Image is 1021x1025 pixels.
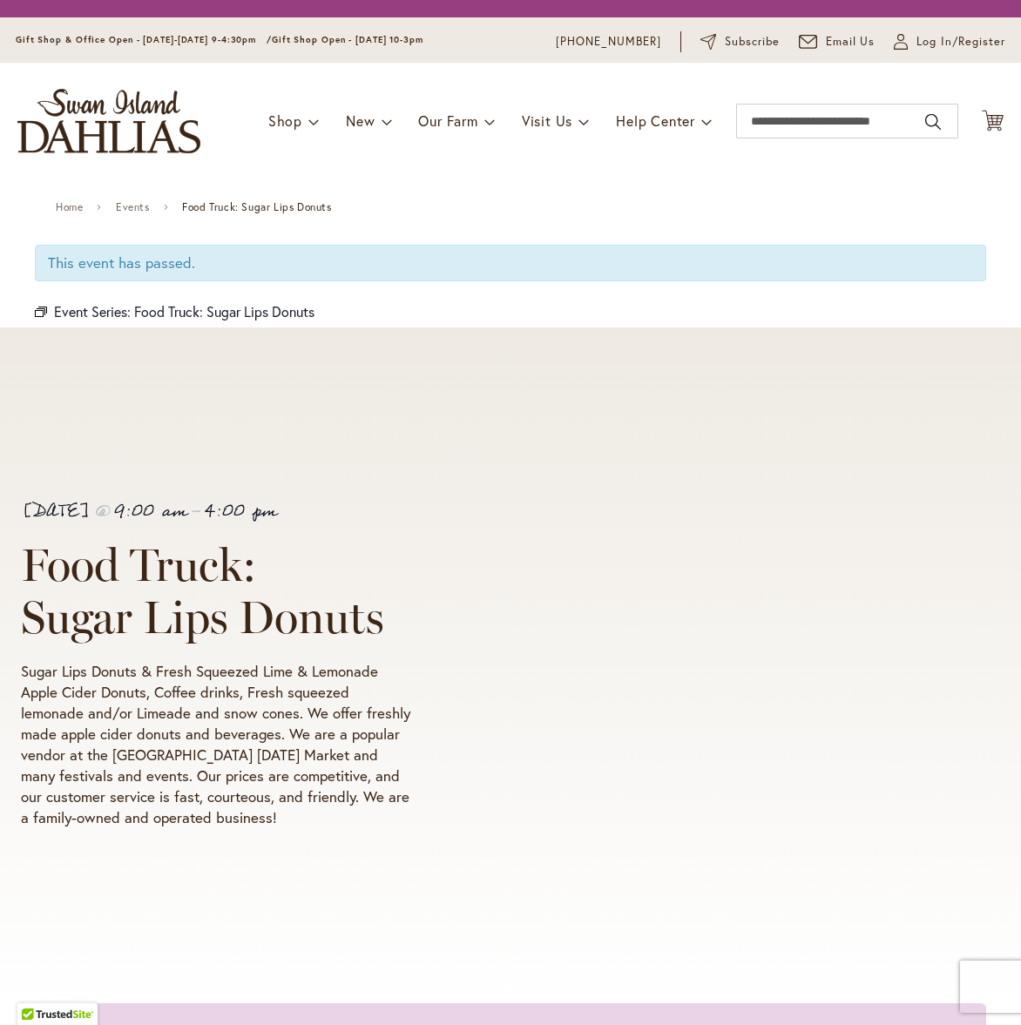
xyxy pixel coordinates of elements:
span: @ [94,495,111,528]
span: Log In/Register [916,33,1005,51]
a: Email Us [799,33,876,51]
span: [DATE] [21,495,91,528]
li: This event has passed. [48,253,955,273]
span: Food Truck: Sugar Lips Donuts [21,537,384,644]
span: Event Series: [54,302,131,320]
span: Help Center [616,111,695,130]
a: Subscribe [700,33,780,51]
span: Visit Us [522,111,572,130]
a: Food Truck: Sugar Lips Donuts [134,302,314,320]
span: 4:00 pm [204,495,277,528]
span: 9:00 am [114,495,187,528]
span: Gift Shop Open - [DATE] 10-3pm [272,34,423,45]
span: Gift Shop & Office Open - [DATE]-[DATE] 9-4:30pm / [16,34,272,45]
a: store logo [17,89,200,153]
span: Shop [268,111,302,130]
span: Our Farm [418,111,477,130]
span: Subscribe [725,33,780,51]
em: Event Series: [35,301,47,324]
a: Log In/Register [894,33,1005,51]
p: Sugar Lips Donuts & Fresh Squeezed Lime & Lemonade Apple Cider Donuts, Coffee drinks, Fresh squee... [21,661,414,828]
a: Events [116,201,150,213]
span: Food Truck: Sugar Lips Donuts [182,201,331,213]
span: - [191,495,200,528]
span: New [346,111,375,130]
a: Home [56,201,83,213]
span: Email Us [826,33,876,51]
img: Food Truck: Sugar Lips Apple Cider Donuts [478,401,1000,885]
a: [PHONE_NUMBER] [556,33,661,51]
button: Search [925,108,941,136]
